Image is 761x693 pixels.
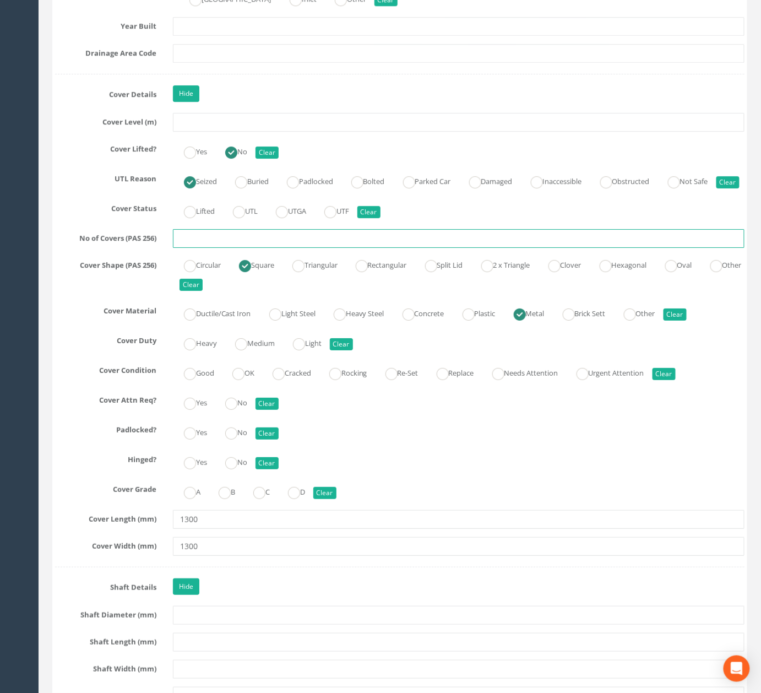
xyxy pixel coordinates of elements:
label: Yes [173,394,207,410]
label: Good [173,364,214,380]
label: Ductile/Cast Iron [173,305,251,321]
label: Medium [224,334,275,350]
label: B [208,483,235,499]
label: Not Safe [657,172,708,188]
label: Parked Car [392,172,451,188]
label: Cover Level (m) [47,113,165,127]
label: Seized [173,172,217,188]
label: UTL Reason [47,170,165,184]
label: Re-Set [374,364,418,380]
label: Cover Attn Req? [47,391,165,405]
label: Shaft Width (mm) [47,660,165,674]
div: Open Intercom Messenger [724,656,750,682]
button: Clear [256,457,279,469]
label: Square [228,256,274,272]
label: Brick Sett [552,305,606,321]
label: Cover Condition [47,361,165,376]
label: No of Covers (PAS 256) [47,229,165,243]
label: Damaged [458,172,513,188]
button: Clear [313,487,336,499]
label: Cover Status [47,199,165,214]
label: Replace [426,364,474,380]
label: Clover [537,256,581,272]
label: No [214,453,247,469]
label: Padlocked [276,172,333,188]
label: UTL [222,202,258,218]
label: Yes [173,143,207,159]
label: Cover Lifted? [47,140,165,154]
label: Rocking [318,364,367,380]
label: No [214,143,247,159]
label: No [214,424,247,440]
label: A [173,483,200,499]
label: Concrete [392,305,444,321]
label: Cover Material [47,302,165,316]
label: Oval [654,256,692,272]
label: Cracked [262,364,311,380]
label: OK [221,364,254,380]
a: Hide [173,578,199,595]
label: Metal [503,305,545,321]
label: Triangular [281,256,338,272]
label: Plastic [452,305,496,321]
label: Inaccessible [520,172,582,188]
button: Clear [256,147,279,159]
label: Hexagonal [589,256,647,272]
label: Cover Duty [47,332,165,346]
label: Split Lid [414,256,463,272]
label: Yes [173,453,207,469]
button: Clear [716,176,740,188]
label: Year Built [47,17,165,31]
label: Yes [173,424,207,440]
button: Clear [180,279,203,291]
label: No [214,394,247,410]
label: Shaft Diameter (mm) [47,606,165,620]
label: Rectangular [345,256,407,272]
button: Clear [256,398,279,410]
label: Drainage Area Code [47,44,165,58]
button: Clear [653,368,676,380]
label: Shaft Details [47,578,165,593]
button: Clear [256,427,279,440]
label: Other [613,305,655,321]
label: UTGA [265,202,306,218]
label: C [242,483,270,499]
label: Shaft Length (mm) [47,633,165,647]
label: Circular [173,256,221,272]
button: Clear [330,338,353,350]
label: Hinged? [47,451,165,465]
label: Cover Details [47,85,165,100]
label: Urgent Attention [566,364,644,380]
label: Other [699,256,742,272]
label: Buried [224,172,269,188]
label: Cover Width (mm) [47,537,165,551]
button: Clear [664,308,687,321]
label: Padlocked? [47,421,165,435]
a: Hide [173,85,199,102]
label: Lifted [173,202,215,218]
label: 2 x Triangle [470,256,530,272]
label: Light Steel [258,305,316,321]
label: Cover Grade [47,480,165,495]
label: Cover Shape (PAS 256) [47,256,165,270]
label: Obstructed [589,172,650,188]
label: Heavy [173,334,217,350]
label: Light [282,334,322,350]
label: Bolted [340,172,385,188]
label: Needs Attention [481,364,558,380]
label: Heavy Steel [323,305,384,321]
label: D [277,483,305,499]
button: Clear [357,206,380,218]
label: Cover Length (mm) [47,510,165,524]
label: UTF [313,202,349,218]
